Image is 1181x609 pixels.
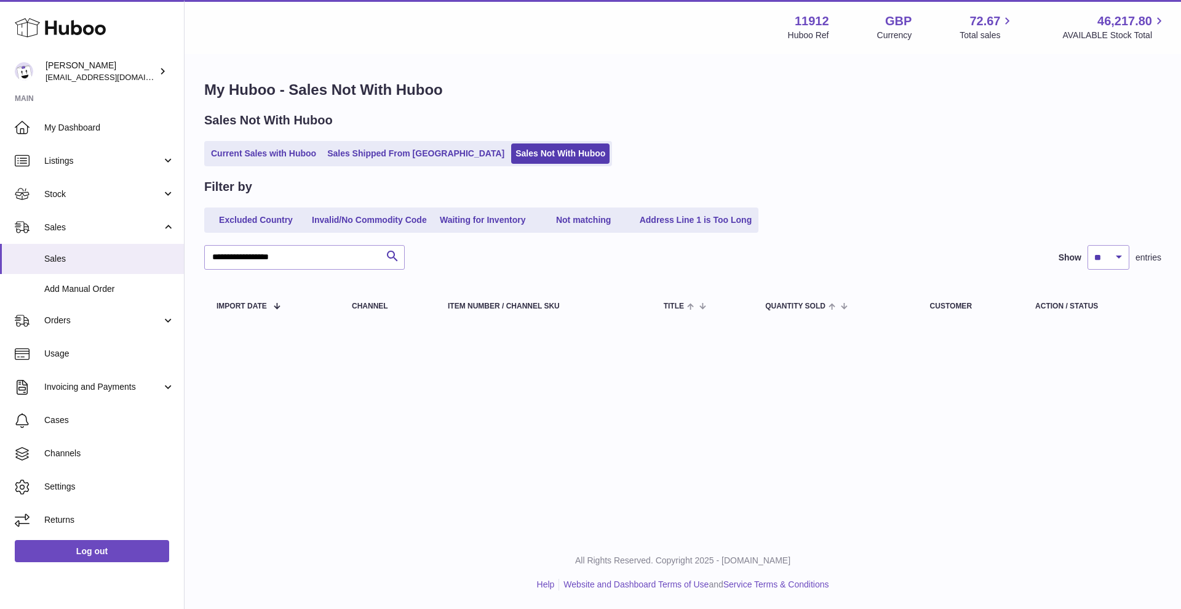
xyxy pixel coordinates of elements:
label: Show [1059,252,1081,264]
a: Sales Shipped From [GEOGRAPHIC_DATA] [323,143,509,164]
div: [PERSON_NAME] [46,60,156,83]
div: Channel [352,302,423,310]
span: Orders [44,315,162,326]
div: Currency [877,30,912,41]
span: AVAILABLE Stock Total [1062,30,1166,41]
strong: GBP [885,13,912,30]
a: Log out [15,540,169,562]
span: Import date [217,302,267,310]
div: Customer [930,302,1011,310]
span: Sales [44,253,175,265]
span: entries [1135,252,1161,264]
span: Usage [44,348,175,360]
a: 46,217.80 AVAILABLE Stock Total [1062,13,1166,41]
span: Invoicing and Payments [44,381,162,393]
span: 72.67 [969,13,1000,30]
img: info@carbonmyride.com [15,62,33,81]
a: Sales Not With Huboo [511,143,610,164]
span: My Dashboard [44,122,175,134]
p: All Rights Reserved. Copyright 2025 - [DOMAIN_NAME] [194,555,1171,567]
li: and [559,579,829,591]
span: Add Manual Order [44,283,175,295]
a: Help [537,579,555,589]
a: Excluded Country [207,210,305,230]
a: Current Sales with Huboo [207,143,320,164]
span: Channels [44,448,175,459]
span: Total sales [960,30,1014,41]
h2: Filter by [204,179,252,195]
span: Title [664,302,684,310]
span: Quantity Sold [765,302,825,310]
span: Stock [44,188,162,200]
span: [EMAIL_ADDRESS][DOMAIN_NAME] [46,72,181,82]
div: Item Number / Channel SKU [448,302,639,310]
span: Sales [44,222,162,233]
a: Not matching [535,210,633,230]
div: Huboo Ref [788,30,829,41]
a: Invalid/No Commodity Code [308,210,431,230]
strong: 11912 [795,13,829,30]
div: Action / Status [1035,302,1149,310]
a: Website and Dashboard Terms of Use [563,579,709,589]
span: Listings [44,155,162,167]
a: Address Line 1 is Too Long [635,210,757,230]
a: Service Terms & Conditions [723,579,829,589]
a: Waiting for Inventory [434,210,532,230]
h2: Sales Not With Huboo [204,112,333,129]
span: Returns [44,514,175,526]
span: 46,217.80 [1097,13,1152,30]
a: 72.67 Total sales [960,13,1014,41]
h1: My Huboo - Sales Not With Huboo [204,80,1161,100]
span: Settings [44,481,175,493]
span: Cases [44,414,175,426]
